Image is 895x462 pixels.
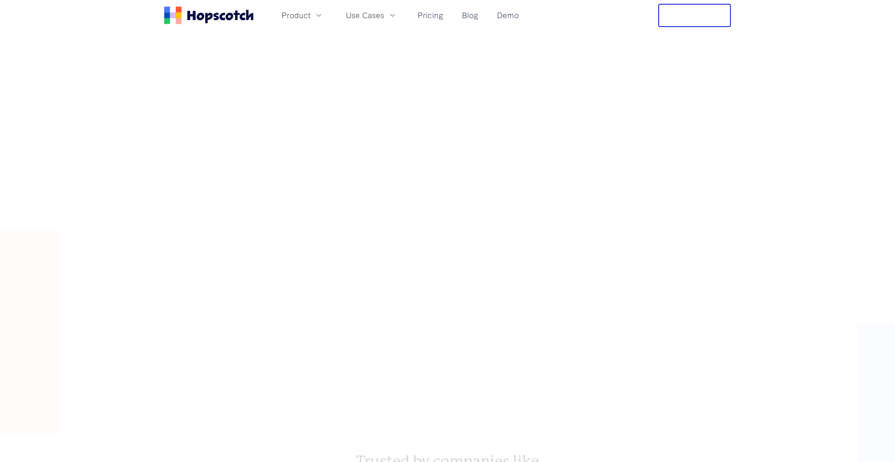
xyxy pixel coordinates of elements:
span: Use Cases [346,9,384,21]
a: Demo [493,7,523,23]
button: Use Cases [340,7,403,23]
span: Product [282,9,310,21]
a: Pricing [414,7,447,23]
a: Home [164,7,254,24]
button: Free Trial [658,4,731,27]
button: Product [276,7,329,23]
a: Blog [458,7,482,23]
